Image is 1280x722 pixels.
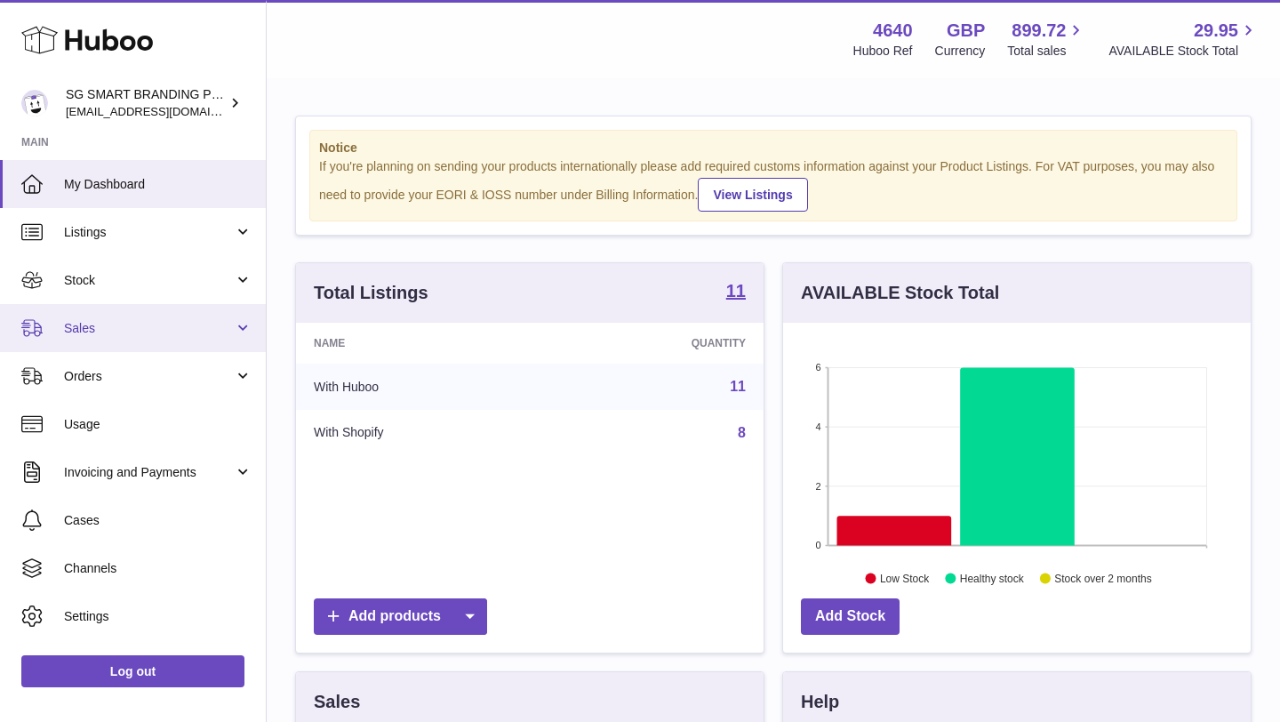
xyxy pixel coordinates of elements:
[64,272,234,289] span: Stock
[66,86,226,120] div: SG SMART BRANDING PTE. LTD.
[21,90,48,116] img: uktopsmileshipping@gmail.com
[738,425,746,440] a: 8
[548,323,764,364] th: Quantity
[1194,19,1238,43] span: 29.95
[64,176,252,193] span: My Dashboard
[726,282,746,303] a: 11
[296,364,548,410] td: With Huboo
[64,224,234,241] span: Listings
[801,598,900,635] a: Add Stock
[1108,19,1259,60] a: 29.95 AVAILABLE Stock Total
[1007,43,1086,60] span: Total sales
[296,323,548,364] th: Name
[853,43,913,60] div: Huboo Ref
[730,379,746,394] a: 11
[64,512,252,529] span: Cases
[1007,19,1086,60] a: 899.72 Total sales
[880,572,930,584] text: Low Stock
[726,282,746,300] strong: 11
[64,560,252,577] span: Channels
[21,655,244,687] a: Log out
[815,362,820,373] text: 6
[66,104,261,118] span: [EMAIL_ADDRESS][DOMAIN_NAME]
[960,572,1025,584] text: Healthy stock
[64,608,252,625] span: Settings
[801,281,999,305] h3: AVAILABLE Stock Total
[314,281,428,305] h3: Total Listings
[815,421,820,432] text: 4
[319,140,1228,156] strong: Notice
[873,19,913,43] strong: 4640
[698,178,807,212] a: View Listings
[64,368,234,385] span: Orders
[801,690,839,714] h3: Help
[815,480,820,491] text: 2
[314,690,360,714] h3: Sales
[64,416,252,433] span: Usage
[935,43,986,60] div: Currency
[947,19,985,43] strong: GBP
[314,598,487,635] a: Add products
[64,320,234,337] span: Sales
[1108,43,1259,60] span: AVAILABLE Stock Total
[1012,19,1066,43] span: 899.72
[815,540,820,550] text: 0
[1054,572,1151,584] text: Stock over 2 months
[64,464,234,481] span: Invoicing and Payments
[296,410,548,456] td: With Shopify
[319,158,1228,212] div: If you're planning on sending your products internationally please add required customs informati...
